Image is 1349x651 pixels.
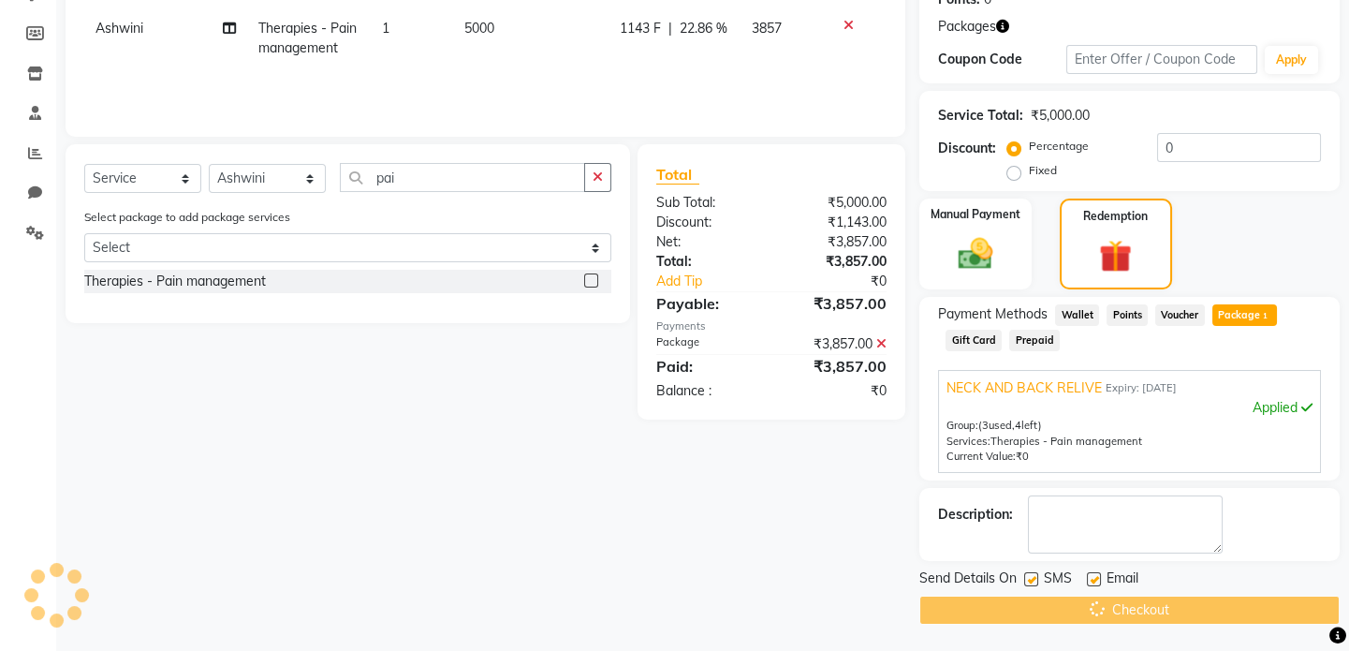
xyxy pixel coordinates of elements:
[642,213,771,232] div: Discount:
[95,20,143,37] span: Ashwini
[642,272,793,291] a: Add Tip
[919,569,1017,592] span: Send Details On
[793,272,901,291] div: ₹0
[1016,450,1029,463] span: ₹0
[1107,304,1148,326] span: Points
[946,330,1002,351] span: Gift Card
[258,20,357,56] span: Therapies - Pain management
[1260,311,1270,322] span: 1
[1029,162,1057,179] label: Fixed
[938,17,996,37] span: Packages
[931,206,1020,223] label: Manual Payment
[1265,46,1318,74] button: Apply
[946,450,1016,463] span: Current Value:
[1015,419,1021,432] span: 4
[1055,304,1099,326] span: Wallet
[938,139,996,158] div: Discount:
[938,50,1065,69] div: Coupon Code
[1212,304,1277,326] span: Package
[771,292,901,315] div: ₹3,857.00
[340,163,585,192] input: Search or Scan
[1106,380,1177,396] span: Expiry: [DATE]
[620,19,661,38] span: 1143 F
[642,193,771,213] div: Sub Total:
[680,19,727,38] span: 22.86 %
[1044,569,1072,592] span: SMS
[938,106,1023,126] div: Service Total:
[990,435,1142,448] span: Therapies - Pain management
[978,419,989,432] span: (3
[771,381,901,401] div: ₹0
[752,20,782,37] span: 3857
[771,193,901,213] div: ₹5,000.00
[1107,569,1138,592] span: Email
[1031,106,1090,126] div: ₹5,000.00
[382,20,389,37] span: 1
[642,355,771,377] div: Paid:
[771,213,901,232] div: ₹1,143.00
[946,435,990,448] span: Services:
[656,165,699,185] span: Total
[1066,45,1257,74] input: Enter Offer / Coupon Code
[771,232,901,252] div: ₹3,857.00
[938,304,1048,324] span: Payment Methods
[1089,236,1142,276] img: _gift.svg
[642,232,771,252] div: Net:
[771,355,901,377] div: ₹3,857.00
[1029,138,1089,155] label: Percentage
[642,334,771,354] div: Package
[642,381,771,401] div: Balance :
[1083,208,1148,225] label: Redemption
[642,292,771,315] div: Payable:
[84,209,290,226] label: Select package to add package services
[668,19,672,38] span: |
[938,505,1013,525] div: Description:
[947,234,1004,274] img: _cash.svg
[978,419,1042,432] span: used, left)
[1009,330,1060,351] span: Prepaid
[946,419,978,432] span: Group:
[656,318,887,334] div: Payments
[771,252,901,272] div: ₹3,857.00
[1155,304,1205,326] span: Voucher
[946,378,1102,398] span: NECK AND BACK RELIVE
[771,334,901,354] div: ₹3,857.00
[464,20,494,37] span: 5000
[642,252,771,272] div: Total:
[84,272,266,291] div: Therapies - Pain management
[946,398,1312,418] div: Applied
